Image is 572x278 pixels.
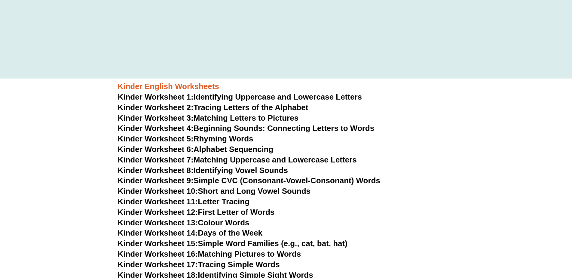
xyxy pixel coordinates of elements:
[118,166,194,175] span: Kinder Worksheet 8:
[118,228,198,237] span: Kinder Worksheet 14:
[118,197,250,206] a: Kinder Worksheet 11:Letter Tracing
[118,155,194,164] span: Kinder Worksheet 7:
[118,228,262,237] a: Kinder Worksheet 14:Days of the Week
[118,249,198,258] span: Kinder Worksheet 16:
[118,124,375,133] a: Kinder Worksheet 4:Beginning Sounds: Connecting Letters to Words
[118,218,198,227] span: Kinder Worksheet 13:
[118,134,194,143] span: Kinder Worksheet 5:
[118,166,288,175] a: Kinder Worksheet 8:Identifying Vowel Sounds
[118,113,299,122] a: Kinder Worksheet 3:Matching Letters to Pictures
[118,134,253,143] a: Kinder Worksheet 5:Rhyming Words
[118,103,308,112] a: Kinder Worksheet 2:Tracing Letters of the Alphabet
[118,208,275,217] a: Kinder Worksheet 12:First Letter of Words
[118,208,198,217] span: Kinder Worksheet 12:
[118,92,362,101] a: Kinder Worksheet 1:Identifying Uppercase and Lowercase Letters
[472,210,572,278] iframe: Chat Widget
[118,239,198,248] span: Kinder Worksheet 15:
[118,103,194,112] span: Kinder Worksheet 2:
[118,260,280,269] a: Kinder Worksheet 17:Tracing Simple Words
[118,82,454,92] h3: Kinder English Worksheets
[118,145,194,154] span: Kinder Worksheet 6:
[118,155,357,164] a: Kinder Worksheet 7:Matching Uppercase and Lowercase Letters
[118,249,301,258] a: Kinder Worksheet 16:Matching Pictures to Words
[118,187,311,196] a: Kinder Worksheet 10:Short and Long Vowel Sounds
[118,176,380,185] a: Kinder Worksheet 9:Simple CVC (Consonant-Vowel-Consonant) Words
[118,145,274,154] a: Kinder Worksheet 6:Alphabet Sequencing
[118,218,249,227] a: Kinder Worksheet 13:Colour Words
[118,92,194,101] span: Kinder Worksheet 1:
[118,187,198,196] span: Kinder Worksheet 10:
[118,239,347,248] a: Kinder Worksheet 15:Simple Word Families (e.g., cat, bat, hat)
[118,113,194,122] span: Kinder Worksheet 3:
[118,197,198,206] span: Kinder Worksheet 11:
[118,260,198,269] span: Kinder Worksheet 17:
[118,124,194,133] span: Kinder Worksheet 4:
[118,176,194,185] span: Kinder Worksheet 9:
